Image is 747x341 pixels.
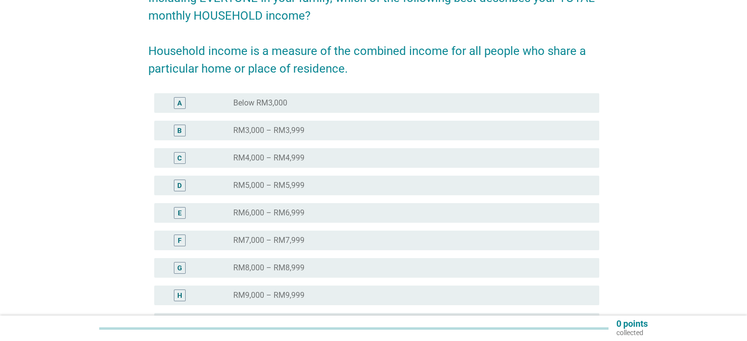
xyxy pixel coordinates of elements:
div: G [177,263,182,273]
div: D [177,181,182,191]
label: RM6,000 – RM6,999 [233,208,304,218]
div: E [178,208,182,218]
p: 0 points [616,319,648,328]
label: RM3,000 – RM3,999 [233,126,304,135]
div: H [177,290,182,301]
label: RM9,000 – RM9,999 [233,290,304,300]
label: RM4,000 – RM4,999 [233,153,304,163]
label: Below RM3,000 [233,98,287,108]
label: RM8,000 – RM8,999 [233,263,304,273]
p: collected [616,328,648,337]
label: RM5,000 – RM5,999 [233,181,304,190]
div: F [178,236,182,246]
label: RM7,000 – RM7,999 [233,236,304,245]
div: B [177,126,182,136]
div: C [177,153,182,163]
div: A [177,98,182,108]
